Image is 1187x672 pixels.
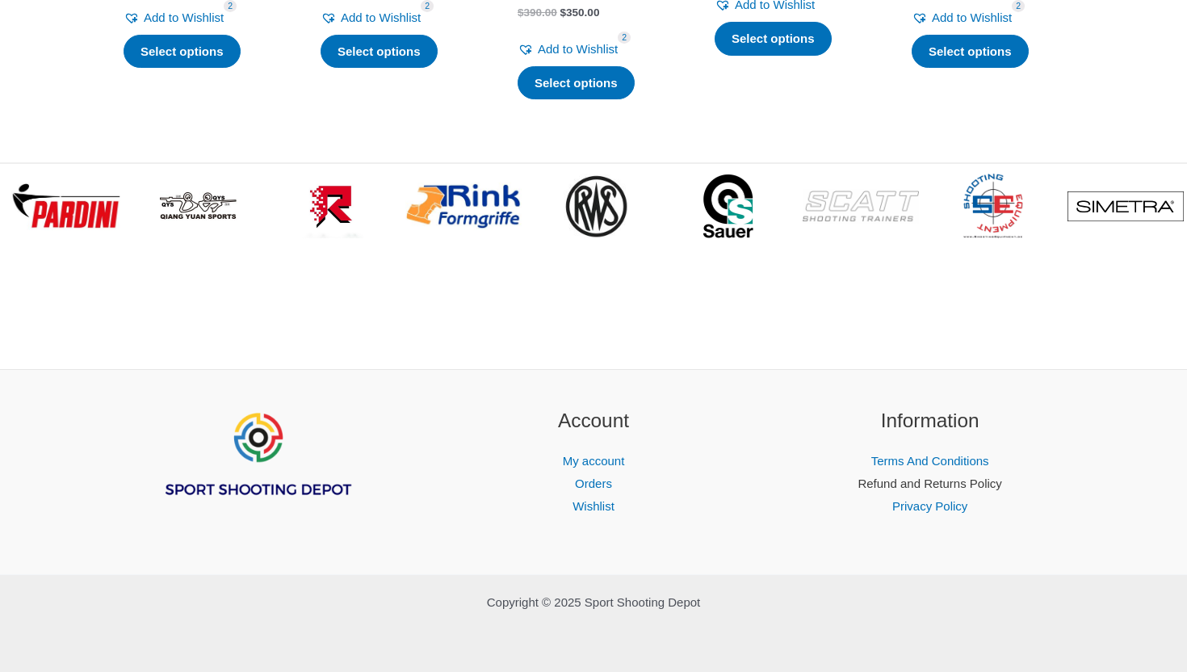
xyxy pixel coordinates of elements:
bdi: 390.00 [518,6,557,19]
span: Add to Wishlist [144,10,224,24]
a: Refund and Returns Policy [858,477,1001,490]
a: Terms And Conditions [871,454,989,468]
aside: Footer Widget 3 [782,406,1078,517]
span: $ [560,6,567,19]
h2: Account [446,406,742,436]
span: Add to Wishlist [538,42,618,56]
a: Select options for “Olympic Lady / Olympic Junior glasses - FRAME ONLY” [518,66,635,100]
aside: Footer Widget 1 [109,406,405,537]
a: Add to Wishlist [321,6,421,29]
a: Add to Wishlist [124,6,224,29]
a: Wishlist [573,499,614,513]
a: Select options for “Lens Holder for Knobloch Glasses” [912,35,1029,69]
p: Copyright © 2025 Sport Shooting Depot [109,591,1078,614]
a: Select options for “Knobloch Iris Shutter” [715,22,832,56]
span: $ [518,6,524,19]
a: Add to Wishlist [912,6,1012,29]
bdi: 350.00 [560,6,600,19]
a: Select options for “Lens Holder for Champion Glasses” [124,35,241,69]
span: 2 [618,31,631,44]
nav: Information [782,450,1078,518]
a: Add to Wishlist [518,38,618,61]
nav: Account [446,450,742,518]
a: My account [563,454,625,468]
h2: Information [782,406,1078,436]
aside: Footer Widget 2 [446,406,742,517]
span: Add to Wishlist [341,10,421,24]
a: Orders [575,477,612,490]
a: Privacy Policy [892,499,967,513]
a: Select options for “Correction Lens (25/32/42mm)” [321,35,438,69]
span: Add to Wishlist [932,10,1012,24]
